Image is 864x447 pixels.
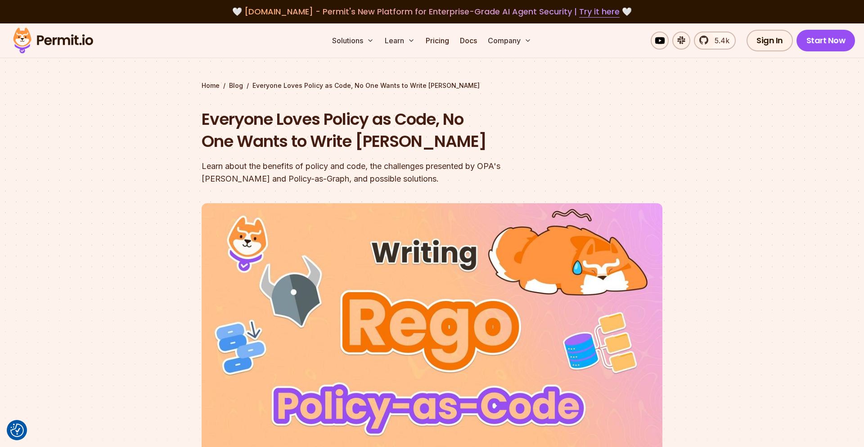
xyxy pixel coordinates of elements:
[229,81,243,90] a: Blog
[10,424,24,437] button: Consent Preferences
[381,32,418,50] button: Learn
[422,32,453,50] a: Pricing
[456,32,481,50] a: Docs
[244,6,620,17] span: [DOMAIN_NAME] - Permit's New Platform for Enterprise-Grade AI Agent Security |
[202,160,547,185] div: Learn about the benefits of policy and code, the challenges presented by OPA's [PERSON_NAME] and ...
[202,81,662,90] div: / /
[579,6,620,18] a: Try it here
[796,30,855,51] a: Start Now
[202,108,547,153] h1: Everyone Loves Policy as Code, No One Wants to Write [PERSON_NAME]
[747,30,793,51] a: Sign In
[694,32,736,50] a: 5.4k
[10,424,24,437] img: Revisit consent button
[484,32,535,50] button: Company
[9,25,97,56] img: Permit logo
[22,5,842,18] div: 🤍 🤍
[328,32,378,50] button: Solutions
[202,81,220,90] a: Home
[709,35,729,46] span: 5.4k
